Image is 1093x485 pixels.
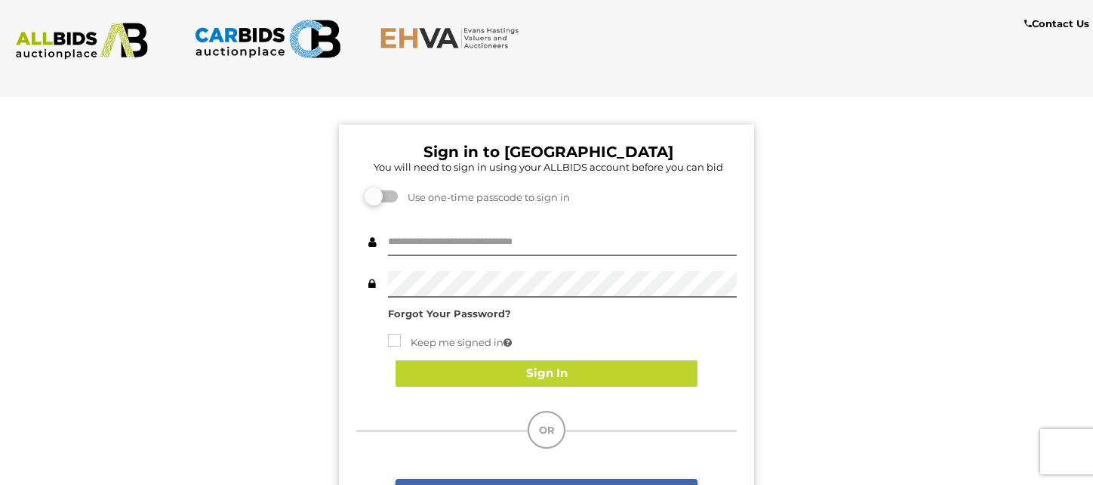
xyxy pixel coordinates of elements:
span: Use one-time passcode to sign in [400,191,570,203]
a: Forgot Your Password? [388,307,511,320]
h5: You will need to sign in using your ALLBIDS account before you can bid [360,162,737,172]
img: ALLBIDS.com.au [8,23,155,60]
img: EHVA.com.au [380,26,527,49]
b: Contact Us [1024,17,1089,29]
img: CARBIDS.com.au [194,15,341,63]
button: Sign In [396,360,697,387]
label: Keep me signed in [388,334,512,351]
div: OR [528,411,565,449]
a: Contact Us [1024,15,1093,32]
b: Sign in to [GEOGRAPHIC_DATA] [423,143,673,161]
